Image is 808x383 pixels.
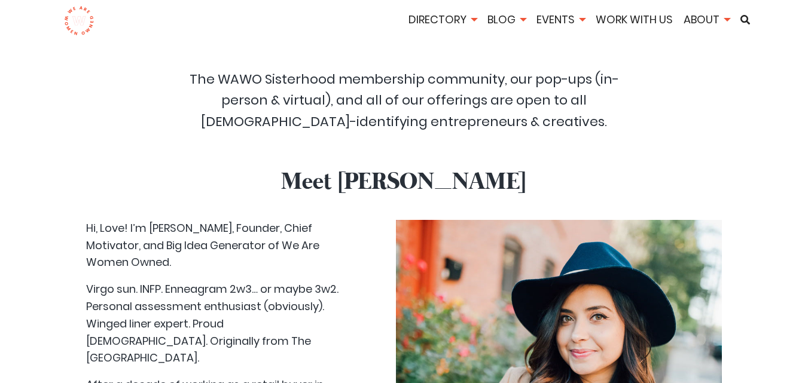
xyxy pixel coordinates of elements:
p: Virgo sun. INFP. Enneagram 2w3… or maybe 3w2. Personal assessment enthusiast (obviously). Winged ... [86,281,343,367]
p: Hi, Love! I’m [PERSON_NAME], Founder, Chief Motivator, and Big Idea Generator of We Are Women Owned. [86,220,343,271]
li: Events [532,11,589,30]
a: Search [736,15,754,24]
p: The WAWO Sisterhood membership community, our pop-ups (in-person & virtual), and all of our offer... [174,69,635,132]
a: About [679,12,734,27]
a: Directory [404,12,481,27]
img: logo [64,6,94,36]
li: Directory [404,11,481,30]
a: Work With Us [591,12,677,27]
li: About [679,11,734,30]
li: Blog [483,11,530,30]
h2: Meet [PERSON_NAME] [54,166,754,199]
a: Events [532,12,589,27]
a: Blog [483,12,530,27]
